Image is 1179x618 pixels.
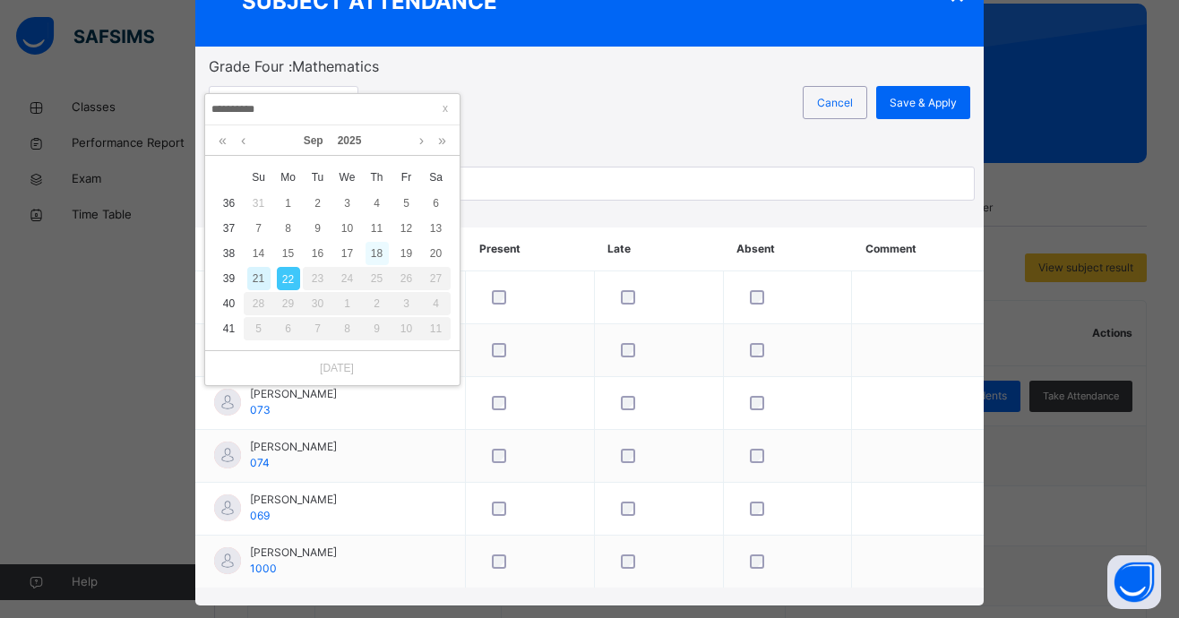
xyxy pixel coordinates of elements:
a: Next month (PageDown) [415,125,428,156]
th: Sun [244,164,273,191]
td: September 4, 2025 [362,191,392,216]
td: September 24, 2025 [332,266,362,291]
a: 2025 [331,125,369,156]
div: 14 [247,242,271,265]
div: 6 [273,317,303,340]
span: [PERSON_NAME] [250,545,337,561]
div: 18 [366,242,389,265]
span: Mo [273,169,303,185]
td: October 10, 2025 [392,316,421,341]
span: 074 [250,456,270,469]
div: 21 [247,267,271,290]
td: September 20, 2025 [421,241,451,266]
div: 9 [362,317,392,340]
div: 19 [395,242,418,265]
div: 3 [336,192,359,215]
span: Fr [392,169,421,185]
td: October 3, 2025 [392,291,421,316]
a: Last year (Control + left) [214,125,231,156]
td: September 14, 2025 [244,241,273,266]
button: Open asap [1107,555,1161,609]
td: 41 [214,316,244,341]
span: Sa [421,169,451,185]
td: October 8, 2025 [332,316,362,341]
a: Next year (Control + right) [434,125,451,156]
div: 9 [306,217,330,240]
div: 24 [332,267,362,290]
div: 4 [366,192,389,215]
td: September 30, 2025 [303,291,332,316]
div: 11 [421,317,451,340]
td: September 25, 2025 [362,266,392,291]
td: September 12, 2025 [392,216,421,241]
th: Fri [392,164,421,191]
div: 27 [421,267,451,290]
div: 16 [306,242,330,265]
th: Late [594,227,723,271]
td: August 31, 2025 [244,191,273,216]
span: Th [362,169,392,185]
td: September 6, 2025 [421,191,451,216]
td: October 9, 2025 [362,316,392,341]
div: 4 [421,292,451,315]
span: Cancel [817,95,853,111]
div: 5 [244,317,273,340]
a: Previous month (PageUp) [237,125,250,156]
td: 36 [214,191,244,216]
td: October 2, 2025 [362,291,392,316]
th: Student [196,227,466,271]
div: 28 [244,292,273,315]
td: 39 [214,266,244,291]
div: 29 [273,292,303,315]
td: October 4, 2025 [421,291,451,316]
div: 11 [366,217,389,240]
div: 15 [277,242,300,265]
td: September 28, 2025 [244,291,273,316]
td: September 2, 2025 [303,191,332,216]
div: 6 [425,192,448,215]
td: October 11, 2025 [421,316,451,341]
span: We [332,169,362,185]
td: September 16, 2025 [303,241,332,266]
td: September 22, 2025 [273,266,303,291]
span: 1000 [250,562,277,575]
td: September 17, 2025 [332,241,362,266]
div: 13 [425,217,448,240]
td: September 29, 2025 [273,291,303,316]
a: Sep [297,125,331,156]
a: [DATE] [311,360,354,376]
td: October 5, 2025 [244,316,273,341]
td: September 1, 2025 [273,191,303,216]
span: Grade Four : Mathematics [209,56,970,77]
td: 40 [214,291,244,316]
div: 2 [306,192,330,215]
th: Sat [421,164,451,191]
span: 069 [250,509,270,522]
span: Tu [303,169,332,185]
span: Save & Apply [890,95,957,111]
td: September 27, 2025 [421,266,451,291]
div: 8 [277,217,300,240]
th: Wed [332,164,362,191]
td: September 21, 2025 [244,266,273,291]
th: Thu [362,164,392,191]
div: 1 [277,192,300,215]
td: October 7, 2025 [303,316,332,341]
td: September 19, 2025 [392,241,421,266]
div: 2 [362,292,392,315]
th: Absent [723,227,852,271]
div: 23 [303,267,332,290]
th: Mon [273,164,303,191]
td: October 6, 2025 [273,316,303,341]
div: 31 [247,192,271,215]
th: Comment [852,227,984,271]
td: September 7, 2025 [244,216,273,241]
div: 1 [332,292,362,315]
span: [PERSON_NAME] [250,492,337,508]
th: Present [466,227,595,271]
div: 30 [303,292,332,315]
div: 10 [336,217,359,240]
td: September 23, 2025 [303,266,332,291]
div: 5 [395,192,418,215]
div: 25 [362,267,392,290]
